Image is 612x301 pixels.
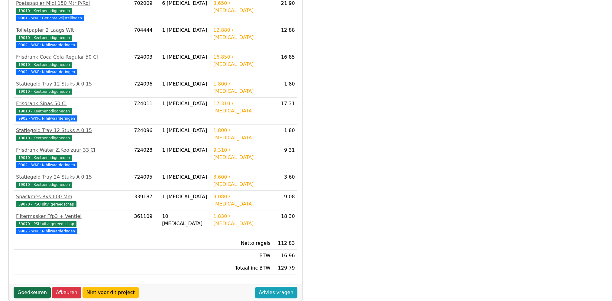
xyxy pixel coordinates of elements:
a: Spackmes Rvs 600 Mm39070 - PSU uitv. gereedschap [16,193,129,208]
span: 39070 - PSU uitv. gereedschap [16,221,76,227]
span: 19010 - Keetbenodigdheden [16,8,72,14]
span: 19010 - Keetbenodigdheden [16,182,72,188]
div: 3.600 / [MEDICAL_DATA] [213,173,270,188]
td: 112.83 [273,237,297,250]
a: Advies vragen [255,287,297,298]
div: 1 [MEDICAL_DATA] [162,173,208,181]
td: 16.96 [273,250,297,262]
span: 19010 - Keetbenodigdheden [16,35,72,41]
div: Statiegeld Tray 12 Stuks A 0.15 [16,127,129,134]
td: 724095 [131,171,160,191]
td: 724096 [131,78,160,98]
td: 1.80 [273,78,297,98]
a: Frisdrank Sinas 50 Cl19010 - Keetbenodigdheden 9902 - WKR: Nihilwaarderingen [16,100,129,122]
td: 9.31 [273,144,297,171]
td: 361109 [131,210,160,237]
span: 9902 - WKR: Nihilwaarderingen [16,115,77,121]
td: 704444 [131,24,160,51]
a: Frisdrank Coca Cola Regular 50 Cl19010 - Keetbenodigdheden 9902 - WKR: Nihilwaarderingen [16,53,129,75]
td: 17.31 [273,98,297,125]
div: 9.080 / [MEDICAL_DATA] [213,193,270,208]
td: 12.88 [273,24,297,51]
div: 1.800 / [MEDICAL_DATA] [213,80,270,95]
a: Statiegeld Tray 12 Stuks A 0.1519010 - Keetbenodigdheden [16,80,129,95]
div: 16.850 / [MEDICAL_DATA] [213,53,270,68]
td: 1.80 [273,125,297,144]
div: Statiegeld Tray 12 Stuks A 0.15 [16,80,129,88]
div: Statiegeld Tray 24 Stuks A 0.15 [16,173,129,181]
span: 9902 - WKR: Nihilwaarderingen [16,228,77,234]
a: Toiletpapier 2 Laags Wit19010 - Keetbenodigdheden 9902 - WKR: Nihilwaarderingen [16,27,129,48]
div: 10 [MEDICAL_DATA] [162,213,208,227]
a: Statiegeld Tray 12 Stuks A 0.1519010 - Keetbenodigdheden [16,127,129,141]
div: 1 [MEDICAL_DATA] [162,53,208,61]
div: Toiletpapier 2 Laags Wit [16,27,129,34]
td: 724096 [131,125,160,144]
span: 19010 - Keetbenodigdheden [16,62,72,68]
td: 724003 [131,51,160,78]
a: Filtermasker Ffp3 + Ventiel39070 - PSU uitv. gereedschap 9902 - WKR: Nihilwaarderingen [16,213,129,235]
td: 339187 [131,191,160,210]
td: 16.85 [273,51,297,78]
td: Totaal inc BTW [211,262,273,274]
div: 1 [MEDICAL_DATA] [162,80,208,88]
div: Frisdrank Coca Cola Regular 50 Cl [16,53,129,61]
div: 1 [MEDICAL_DATA] [162,193,208,200]
div: 9.310 / [MEDICAL_DATA] [213,147,270,161]
span: 9902 - WKR: Nihilwaarderingen [16,42,77,48]
a: Goedkeuren [14,287,51,298]
a: Niet voor dit project [83,287,139,298]
span: 19010 - Keetbenodigdheden [16,135,72,141]
td: BTW [211,250,273,262]
a: Afkeuren [52,287,81,298]
div: Frisdrank Water Z.Koolzuur 33 Cl [16,147,129,154]
div: Filtermasker Ffp3 + Ventiel [16,213,129,220]
td: 9.08 [273,191,297,210]
div: 1 [MEDICAL_DATA] [162,147,208,154]
td: 129.79 [273,262,297,274]
span: 19010 - Keetbenodigdheden [16,108,72,114]
td: Netto regels [211,237,273,250]
td: 724011 [131,98,160,125]
span: 19010 - Keetbenodigdheden [16,155,72,161]
td: 3.60 [273,171,297,191]
td: 18.30 [273,210,297,237]
span: 19010 - Keetbenodigdheden [16,89,72,95]
span: 39070 - PSU uitv. gereedschap [16,201,76,207]
div: 17.310 / [MEDICAL_DATA] [213,100,270,115]
div: 1.830 / [MEDICAL_DATA] [213,213,270,227]
td: 724028 [131,144,160,171]
div: 1 [MEDICAL_DATA] [162,127,208,134]
span: 9902 - WKR: Nihilwaarderingen [16,69,77,75]
a: Frisdrank Water Z.Koolzuur 33 Cl19010 - Keetbenodigdheden 9902 - WKR: Nihilwaarderingen [16,147,129,168]
div: Frisdrank Sinas 50 Cl [16,100,129,107]
div: 12.880 / [MEDICAL_DATA] [213,27,270,41]
div: Spackmes Rvs 600 Mm [16,193,129,200]
span: 9901 - WKR: Gerichte vrijstellingen [16,15,84,21]
div: 1 [MEDICAL_DATA] [162,100,208,107]
div: 1 [MEDICAL_DATA] [162,27,208,34]
span: 9902 - WKR: Nihilwaarderingen [16,162,77,168]
div: 1.800 / [MEDICAL_DATA] [213,127,270,141]
a: Statiegeld Tray 24 Stuks A 0.1519010 - Keetbenodigdheden [16,173,129,188]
